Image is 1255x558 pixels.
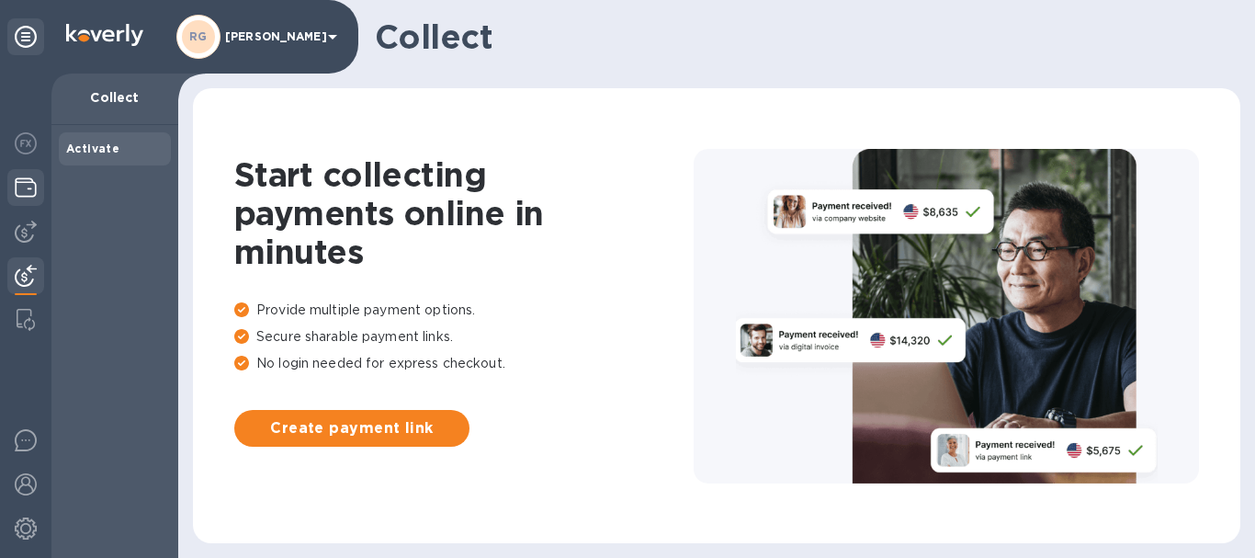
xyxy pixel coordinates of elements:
[234,301,694,320] p: Provide multiple payment options.
[66,24,143,46] img: Logo
[249,417,455,439] span: Create payment link
[375,17,1226,56] h1: Collect
[234,155,694,271] h1: Start collecting payments online in minutes
[66,88,164,107] p: Collect
[15,177,37,199] img: Wallets
[234,354,694,373] p: No login needed for express checkout.
[66,142,119,155] b: Activate
[15,132,37,154] img: Foreign exchange
[234,327,694,347] p: Secure sharable payment links.
[189,29,208,43] b: RG
[234,410,469,447] button: Create payment link
[225,30,317,43] p: [PERSON_NAME]
[7,18,44,55] div: Unpin categories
